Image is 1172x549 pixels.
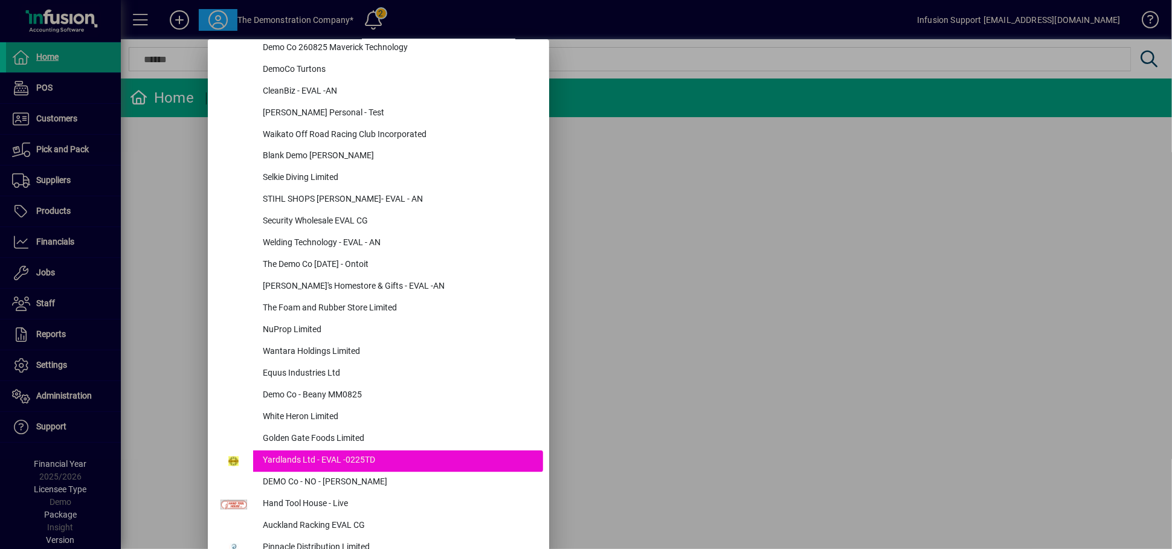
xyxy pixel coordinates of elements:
[253,81,543,103] div: CleanBiz - EVAL -AN
[214,516,543,538] button: Auckland Racking EVAL CG
[214,298,543,320] button: The Foam and Rubber Store Limited
[253,37,543,59] div: Demo Co 260825 Maverick Technology
[253,168,543,190] div: Selkie Diving Limited
[253,59,543,81] div: DemoCo Turtons
[214,472,543,494] button: DEMO Co - NO - [PERSON_NAME]
[253,494,543,516] div: Hand Tool House - Live
[214,364,543,385] button: Equus Industries Ltd
[253,320,543,342] div: NuProp Limited
[214,124,543,146] button: Waikato Off Road Racing Club Incorporated
[214,255,543,277] button: The Demo Co [DATE] - Ontoit
[253,190,543,211] div: STIHL SHOPS [PERSON_NAME]- EVAL - AN
[253,255,543,277] div: The Demo Co [DATE] - Ontoit
[214,190,543,211] button: STIHL SHOPS [PERSON_NAME]- EVAL - AN
[214,451,543,472] button: Yardlands Ltd - EVAL -0225TD
[214,146,543,168] button: Blank Demo [PERSON_NAME]
[253,298,543,320] div: The Foam and Rubber Store Limited
[253,385,543,407] div: Demo Co - Beany MM0825
[253,342,543,364] div: Wantara Holdings Limited
[253,124,543,146] div: Waikato Off Road Racing Club Incorporated
[253,103,543,124] div: [PERSON_NAME] Personal - Test
[214,233,543,255] button: Welding Technology - EVAL - AN
[214,342,543,364] button: Wantara Holdings Limited
[214,320,543,342] button: NuProp Limited
[214,429,543,451] button: Golden Gate Foods Limited
[214,494,543,516] button: Hand Tool House - Live
[253,146,543,168] div: Blank Demo [PERSON_NAME]
[214,385,543,407] button: Demo Co - Beany MM0825
[253,472,543,494] div: DEMO Co - NO - [PERSON_NAME]
[214,37,543,59] button: Demo Co 260825 Maverick Technology
[214,81,543,103] button: CleanBiz - EVAL -AN
[214,168,543,190] button: Selkie Diving Limited
[214,59,543,81] button: DemoCo Turtons
[253,277,543,298] div: [PERSON_NAME]'s Homestore & Gifts - EVAL -AN
[253,516,543,538] div: Auckland Racking EVAL CG
[253,451,543,472] div: Yardlands Ltd - EVAL -0225TD
[214,407,543,429] button: White Heron Limited
[214,277,543,298] button: [PERSON_NAME]'s Homestore & Gifts - EVAL -AN
[253,211,543,233] div: Security Wholesale EVAL CG
[253,429,543,451] div: Golden Gate Foods Limited
[253,233,543,255] div: Welding Technology - EVAL - AN
[253,407,543,429] div: White Heron Limited
[214,211,543,233] button: Security Wholesale EVAL CG
[214,103,543,124] button: [PERSON_NAME] Personal - Test
[253,364,543,385] div: Equus Industries Ltd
